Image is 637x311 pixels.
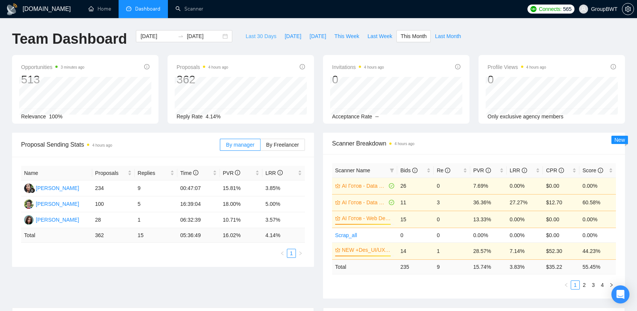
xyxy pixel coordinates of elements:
[473,167,491,173] span: PVR
[543,211,579,228] td: $0.00
[220,181,262,196] td: 15.81%
[220,212,262,228] td: 10.71%
[397,242,434,259] td: 14
[278,249,287,258] li: Previous Page
[193,170,198,175] span: info-circle
[175,6,203,12] a: searchScanner
[342,198,387,207] a: AI Готов - Data Scraping Expert
[180,170,198,176] span: Time
[135,212,177,228] td: 1
[92,196,135,212] td: 100
[401,32,427,40] span: This Month
[177,63,228,72] span: Proposals
[455,64,460,69] span: info-circle
[12,30,127,48] h1: Team Dashboard
[24,185,79,191] a: SN[PERSON_NAME]
[298,251,303,256] span: right
[564,283,568,287] span: left
[287,249,296,258] li: 1
[445,168,450,173] span: info-circle
[562,280,571,290] li: Previous Page
[36,184,79,192] div: [PERSON_NAME]
[280,251,285,256] span: left
[400,167,417,173] span: Bids
[571,281,579,289] a: 1
[177,181,220,196] td: 00:47:07
[539,5,561,13] span: Connects:
[579,211,616,228] td: 0.00%
[388,165,396,176] span: filter
[589,280,598,290] li: 3
[622,6,634,12] span: setting
[296,249,305,258] li: Next Page
[607,280,616,290] li: Next Page
[611,285,629,303] div: Open Intercom Messenger
[397,228,434,242] td: 0
[507,259,543,274] td: 3.83 %
[395,142,415,146] time: 4 hours ago
[435,32,461,40] span: Last Month
[342,214,393,222] a: AI Готов - Web Design Expert
[470,211,507,228] td: 13.33%
[598,281,607,289] a: 4
[235,170,240,175] span: info-circle
[266,142,299,148] span: By Freelancer
[36,200,79,208] div: [PERSON_NAME]
[92,143,112,147] time: 4 hours ago
[470,194,507,211] td: 36.36%
[581,6,586,12] span: user
[543,242,579,259] td: $52.30
[135,228,177,243] td: 15
[507,194,543,211] td: 27.27%
[30,188,35,193] img: gigradar-bm.png
[486,168,491,173] span: info-circle
[330,30,363,42] button: This Week
[49,113,62,119] span: 100%
[332,139,616,148] span: Scanner Breakdown
[24,199,34,209] img: AS
[24,201,79,207] a: AS[PERSON_NAME]
[579,228,616,242] td: 0.00%
[614,137,625,143] span: New
[334,32,359,40] span: This Week
[138,169,169,177] span: Replies
[389,183,394,188] span: check-circle
[470,228,507,242] td: 0.00%
[265,170,283,176] span: LRR
[470,178,507,194] td: 7.69%
[241,30,280,42] button: Last 30 Days
[21,72,84,87] div: 513
[579,194,616,211] td: 60.58%
[510,167,527,173] span: LRR
[262,228,305,243] td: 4.14 %
[571,280,580,290] li: 1
[434,242,470,259] td: 1
[543,259,579,274] td: $ 35.22
[92,228,135,243] td: 362
[507,228,543,242] td: 0.00%
[580,280,589,290] li: 2
[526,65,546,69] time: 4 hours ago
[332,259,397,274] td: Total
[342,182,387,190] a: AI Готов - Data Scraping Intermediate
[220,196,262,212] td: 18.00%
[546,167,564,173] span: CPR
[335,200,340,205] span: crown
[431,30,465,42] button: Last Month
[277,170,283,175] span: info-circle
[530,6,536,12] img: upwork-logo.png
[437,167,450,173] span: Re
[262,181,305,196] td: 3.85%
[507,242,543,259] td: 7.14%
[434,259,470,274] td: 9
[287,249,296,257] a: 1
[332,113,372,119] span: Acceptance Rate
[579,259,616,274] td: 55.45 %
[389,200,394,205] span: check-circle
[92,166,135,181] th: Proposals
[563,5,571,13] span: 565
[262,196,305,212] td: 5.00%
[543,228,579,242] td: $0.00
[488,63,546,72] span: Profile Views
[342,246,393,254] a: NEW +Des_UI/UX_dashboard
